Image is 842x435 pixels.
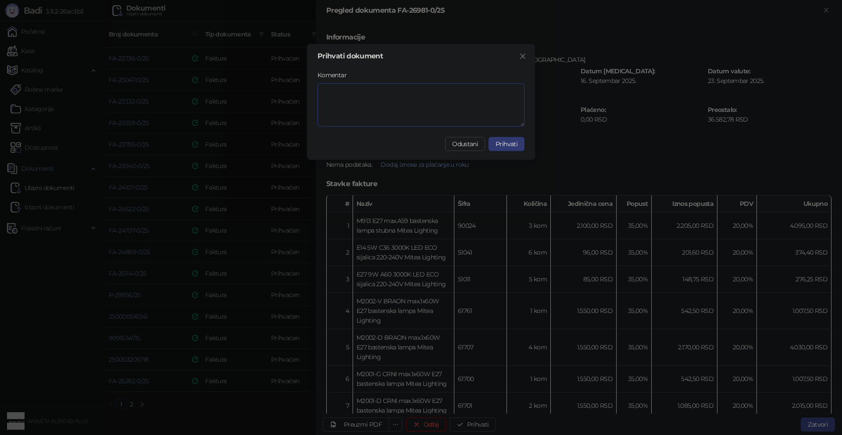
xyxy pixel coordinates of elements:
button: Prihvati [489,137,524,151]
div: Prihvati dokument [318,53,524,60]
textarea: Komentar [318,83,524,126]
span: Odustani [452,140,478,148]
button: Odustani [445,137,485,151]
span: Zatvori [516,53,530,60]
label: Komentar [318,70,352,80]
span: close [519,53,526,60]
button: Close [516,49,530,63]
span: Prihvati [496,140,517,148]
